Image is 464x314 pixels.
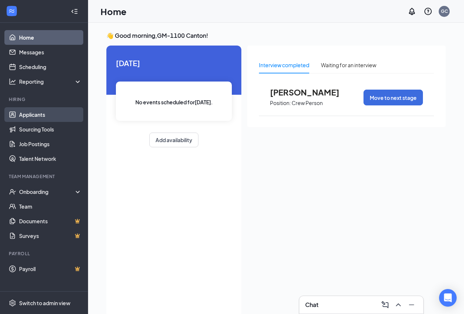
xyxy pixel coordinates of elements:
[19,199,82,214] a: Team
[19,261,82,276] a: PayrollCrown
[19,122,82,137] a: Sourcing Tools
[9,188,16,195] svg: UserCheck
[259,61,309,69] div: Interview completed
[321,61,376,69] div: Waiting for an interview
[363,90,423,105] button: Move to next stage
[406,299,417,311] button: Minimize
[19,107,82,122] a: Applicants
[392,299,404,311] button: ChevronUp
[19,188,76,195] div: Onboarding
[394,300,403,309] svg: ChevronUp
[19,299,70,307] div: Switch to admin view
[9,78,16,85] svg: Analysis
[424,7,432,16] svg: QuestionInfo
[116,57,232,69] span: [DATE]
[407,300,416,309] svg: Minimize
[149,133,198,147] button: Add availability
[19,214,82,228] a: DocumentsCrown
[9,299,16,307] svg: Settings
[9,250,80,257] div: Payroll
[439,289,457,307] div: Open Intercom Messenger
[19,78,82,85] div: Reporting
[9,173,80,180] div: Team Management
[19,151,82,166] a: Talent Network
[270,100,291,107] p: Position:
[381,300,390,309] svg: ComposeMessage
[19,228,82,243] a: SurveysCrown
[19,30,82,45] a: Home
[292,100,323,107] p: Crew Person
[106,32,446,40] h3: 👋 Good morning, GM-1100 Canton !
[101,5,127,18] h1: Home
[9,96,80,102] div: Hiring
[19,137,82,151] a: Job Postings
[270,87,351,97] span: [PERSON_NAME]
[19,59,82,74] a: Scheduling
[19,45,82,59] a: Messages
[71,8,78,15] svg: Collapse
[8,7,15,15] svg: WorkstreamLogo
[305,301,318,309] h3: Chat
[379,299,391,311] button: ComposeMessage
[408,7,416,16] svg: Notifications
[135,98,213,106] span: No events scheduled for [DATE] .
[441,8,448,14] div: GC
